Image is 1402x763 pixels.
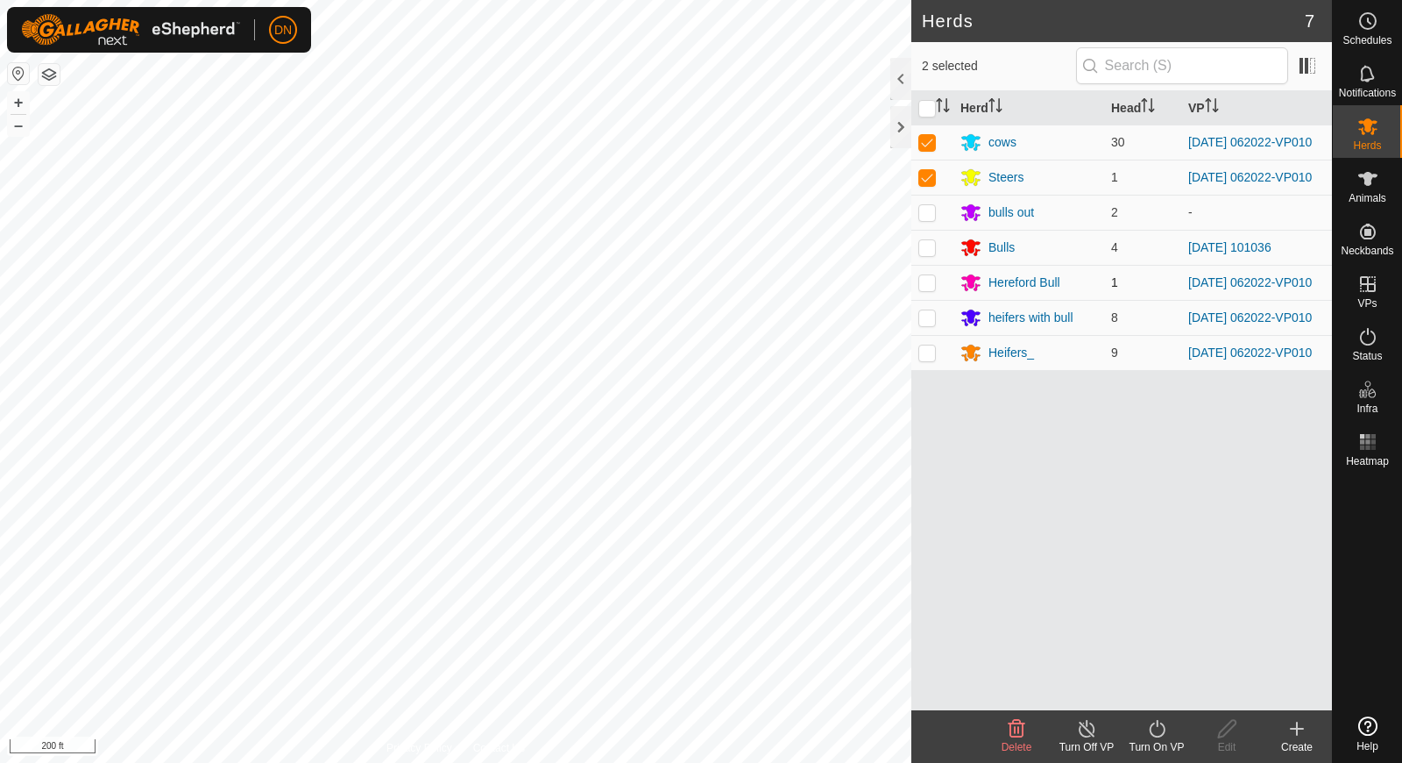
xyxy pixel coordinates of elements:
div: Bulls [988,239,1015,257]
a: Privacy Policy [386,740,452,756]
a: Help [1333,710,1402,759]
th: VP [1181,91,1332,125]
div: Heifers_ [988,344,1034,362]
span: 8 [1111,310,1118,324]
button: Reset Map [8,63,29,84]
div: bulls out [988,203,1034,222]
span: 2 [1111,205,1118,219]
div: Turn Off VP [1051,739,1122,755]
td: - [1181,195,1332,230]
button: + [8,92,29,113]
div: Hereford Bull [988,274,1060,292]
h2: Herds [922,11,1305,32]
span: Heatmap [1346,456,1389,467]
div: Create [1262,739,1332,755]
span: Delete [1002,741,1032,753]
th: Herd [953,91,1104,125]
p-sorticon: Activate to sort [988,101,1002,115]
th: Head [1104,91,1181,125]
a: [DATE] 062022-VP010 [1188,170,1312,184]
a: [DATE] 101036 [1188,240,1271,254]
a: [DATE] 062022-VP010 [1188,135,1312,149]
span: 30 [1111,135,1125,149]
a: [DATE] 062022-VP010 [1188,346,1312,360]
span: Animals [1349,193,1386,203]
div: heifers with bull [988,309,1073,327]
a: [DATE] 062022-VP010 [1188,275,1312,289]
button: – [8,115,29,136]
div: Edit [1192,739,1262,755]
span: 9 [1111,346,1118,360]
span: Infra [1356,403,1377,414]
span: 7 [1305,8,1314,34]
div: cows [988,133,1016,152]
span: VPs [1357,298,1377,309]
button: Map Layers [39,64,60,85]
span: Help [1356,741,1378,752]
span: Schedules [1342,35,1391,46]
span: DN [274,21,292,39]
a: Contact Us [473,740,525,756]
span: Status [1352,351,1382,361]
span: Neckbands [1341,246,1393,256]
input: Search (S) [1076,47,1288,84]
span: 1 [1111,275,1118,289]
span: 1 [1111,170,1118,184]
div: Steers [988,168,1023,187]
a: [DATE] 062022-VP010 [1188,310,1312,324]
p-sorticon: Activate to sort [1141,101,1155,115]
span: 2 selected [922,57,1076,75]
div: Turn On VP [1122,739,1192,755]
span: 4 [1111,240,1118,254]
span: Notifications [1339,88,1396,98]
p-sorticon: Activate to sort [936,101,950,115]
p-sorticon: Activate to sort [1205,101,1219,115]
img: Gallagher Logo [21,14,240,46]
span: Herds [1353,140,1381,151]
